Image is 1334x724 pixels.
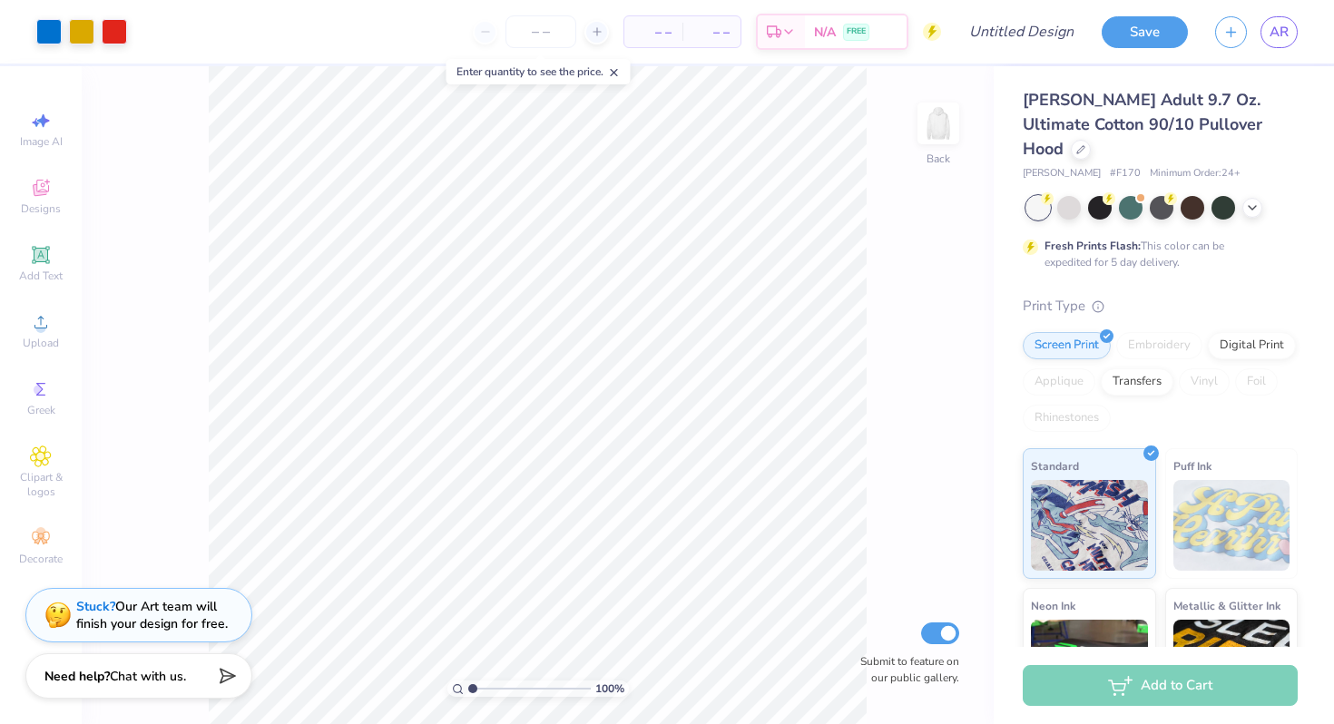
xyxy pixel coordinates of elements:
img: Neon Ink [1031,620,1148,710]
span: FREE [847,25,866,38]
div: Embroidery [1116,332,1202,359]
span: 100 % [595,680,624,697]
div: Enter quantity to see the price. [446,59,631,84]
input: Untitled Design [955,14,1088,50]
span: – – [635,23,672,42]
label: Submit to feature on our public gallery. [850,653,959,686]
div: Back [927,151,950,167]
span: [PERSON_NAME] Adult 9.7 Oz. Ultimate Cotton 90/10 Pullover Hood [1023,89,1262,160]
button: Save [1102,16,1188,48]
strong: Need help? [44,668,110,685]
img: Standard [1031,480,1148,571]
a: AR [1260,16,1298,48]
span: Metallic & Glitter Ink [1173,596,1280,615]
div: This color can be expedited for 5 day delivery. [1045,238,1268,270]
input: – – [505,15,576,48]
div: Digital Print [1208,332,1296,359]
img: Metallic & Glitter Ink [1173,620,1290,710]
span: Clipart & logos [9,470,73,499]
div: Rhinestones [1023,405,1111,432]
span: # F170 [1110,166,1141,181]
img: Back [920,105,956,142]
span: Add Text [19,269,63,283]
span: Greek [27,403,55,417]
span: Designs [21,201,61,216]
span: [PERSON_NAME] [1023,166,1101,181]
div: Foil [1235,368,1278,396]
img: Puff Ink [1173,480,1290,571]
span: AR [1270,22,1289,43]
span: Puff Ink [1173,456,1211,475]
div: Applique [1023,368,1095,396]
div: Vinyl [1179,368,1230,396]
strong: Fresh Prints Flash: [1045,239,1141,253]
span: Chat with us. [110,668,186,685]
div: Transfers [1101,368,1173,396]
span: Standard [1031,456,1079,475]
strong: Stuck? [76,598,115,615]
span: Minimum Order: 24 + [1150,166,1241,181]
div: Print Type [1023,296,1298,317]
span: Decorate [19,552,63,566]
span: Neon Ink [1031,596,1075,615]
div: Our Art team will finish your design for free. [76,598,228,632]
span: – – [693,23,730,42]
span: Image AI [20,134,63,149]
span: N/A [814,23,836,42]
div: Screen Print [1023,332,1111,359]
span: Upload [23,336,59,350]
